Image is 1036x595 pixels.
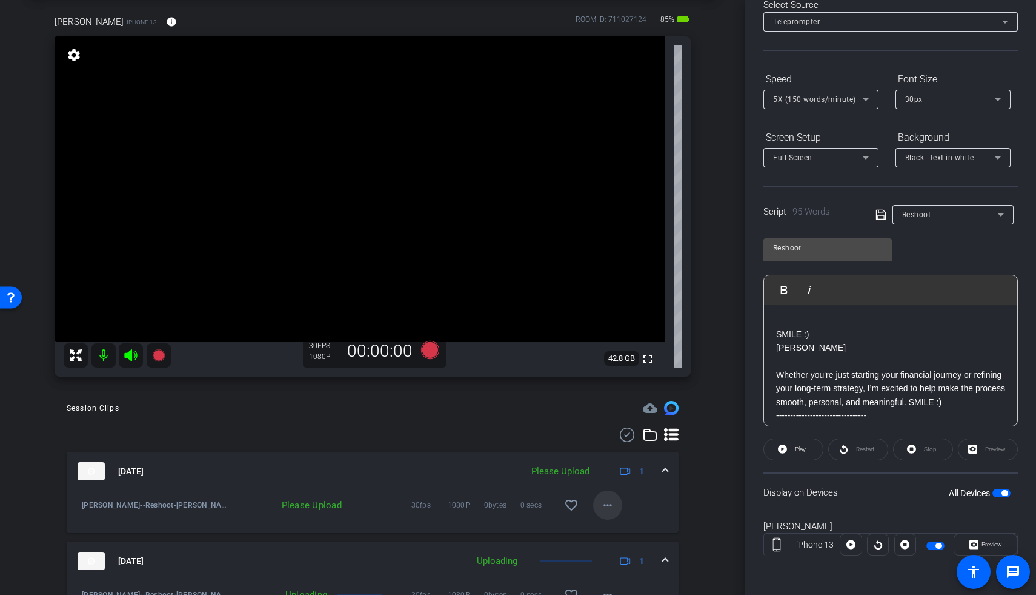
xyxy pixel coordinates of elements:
[67,542,679,580] mat-expansion-panel-header: thumb-nail[DATE]Uploading1
[55,15,124,29] span: [PERSON_NAME]
[471,554,523,568] div: Uploading
[659,10,676,29] span: 85%
[776,328,1005,341] p: SMILE :)
[230,499,348,511] div: Please Upload
[118,555,144,568] span: [DATE]
[639,555,644,568] span: 1
[67,491,679,533] div: thumb-nail[DATE]Please Upload1
[773,153,812,162] span: Full Screen
[309,352,339,361] div: 1080P
[484,499,520,511] span: 0bytes
[773,95,856,104] span: 5X (150 words/minute)
[166,16,177,27] mat-icon: info
[67,402,119,414] div: Session Clips
[763,127,878,148] div: Screen Setup
[309,341,339,351] div: 30
[67,452,679,491] mat-expansion-panel-header: thumb-nail[DATE]Please Upload1
[78,552,105,570] img: thumb-nail
[763,472,1018,512] div: Display on Devices
[905,95,923,104] span: 30px
[949,487,992,499] label: All Devices
[600,498,615,513] mat-icon: more_horiz
[763,69,878,90] div: Speed
[776,341,1005,354] p: [PERSON_NAME]
[317,341,330,350] span: FPS
[905,153,974,162] span: Black - text in white
[1006,565,1020,579] mat-icon: message
[448,499,484,511] span: 1080P
[127,18,157,27] span: iPhone 13
[640,352,655,366] mat-icon: fullscreen
[902,210,931,219] span: Reshoot
[525,465,596,479] div: Please Upload
[776,409,1005,422] p: --------------------------------
[676,12,691,27] mat-icon: battery_std
[643,401,657,415] span: Destinations for your clips
[773,241,882,255] input: Title
[576,14,646,32] div: ROOM ID: 711027124
[954,534,1017,556] button: Preview
[966,565,981,579] mat-icon: accessibility
[78,462,105,480] img: thumb-nail
[82,499,230,511] span: [PERSON_NAME]--Reshoot-[PERSON_NAME] TA3-2025-08-20-10-53-22-090-0
[795,446,806,452] span: Play
[664,401,679,415] img: Session clips
[763,205,858,219] div: Script
[772,278,795,302] button: Bold (⌘B)
[776,423,1005,436] p: [PERSON_NAME]
[118,465,144,478] span: [DATE]
[763,439,823,460] button: Play
[981,541,1002,548] span: Preview
[895,127,1011,148] div: Background
[643,401,657,415] mat-icon: cloud_upload
[411,499,448,511] span: 30fps
[65,48,82,62] mat-icon: settings
[895,69,1011,90] div: Font Size
[776,368,1005,409] p: Whether you're just starting your financial journey or refining your long-term strategy, I’m exci...
[339,341,420,361] div: 00:00:00
[564,498,579,513] mat-icon: favorite_border
[604,351,639,366] span: 42.8 GB
[639,465,644,478] span: 1
[520,499,557,511] span: 0 secs
[763,520,1018,534] div: [PERSON_NAME]
[789,539,840,551] div: iPhone 13
[773,18,820,26] span: Teleprompter
[792,206,830,217] span: 95 Words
